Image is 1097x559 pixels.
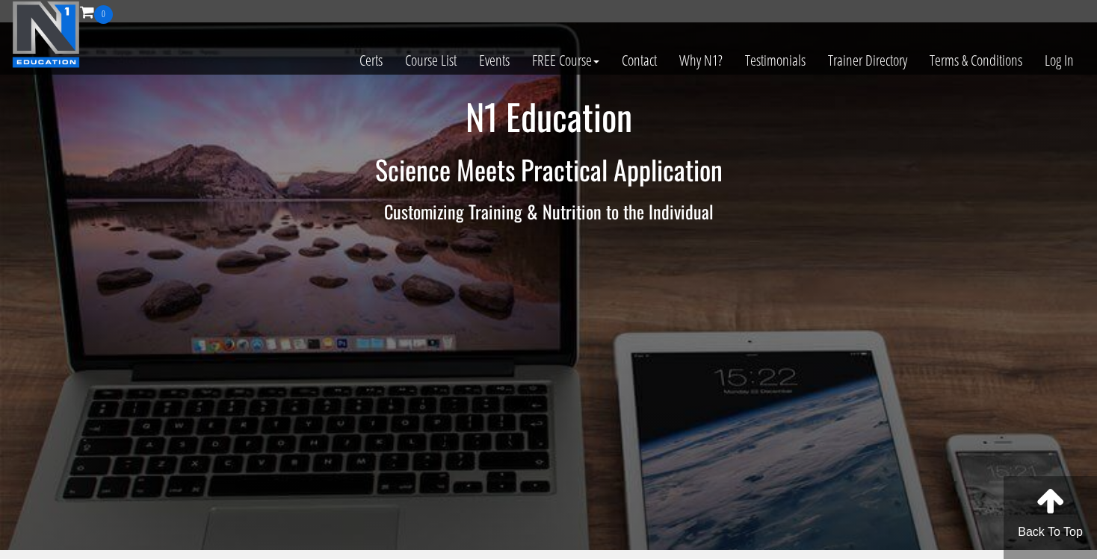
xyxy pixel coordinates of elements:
[111,202,986,221] h3: Customizing Training & Nutrition to the Individual
[348,24,394,97] a: Certs
[394,24,468,97] a: Course List
[1033,24,1085,97] a: Log In
[734,24,817,97] a: Testimonials
[80,1,113,22] a: 0
[111,97,986,137] h1: N1 Education
[94,5,113,24] span: 0
[668,24,734,97] a: Why N1?
[521,24,611,97] a: FREE Course
[817,24,918,97] a: Trainer Directory
[111,154,986,184] h2: Science Meets Practical Application
[918,24,1033,97] a: Terms & Conditions
[468,24,521,97] a: Events
[611,24,668,97] a: Contact
[12,1,80,68] img: n1-education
